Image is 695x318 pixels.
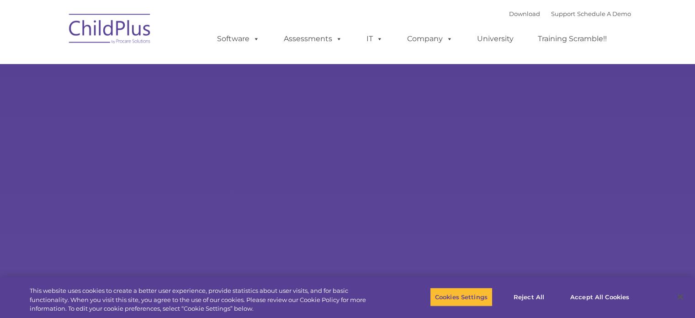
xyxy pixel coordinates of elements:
[468,30,523,48] a: University
[357,30,392,48] a: IT
[577,10,631,17] a: Schedule A Demo
[500,287,557,307] button: Reject All
[509,10,631,17] font: |
[509,10,540,17] a: Download
[64,7,156,53] img: ChildPlus by Procare Solutions
[670,287,690,307] button: Close
[551,10,575,17] a: Support
[30,286,382,313] div: This website uses cookies to create a better user experience, provide statistics about user visit...
[565,287,634,307] button: Accept All Cookies
[208,30,269,48] a: Software
[275,30,351,48] a: Assessments
[430,287,493,307] button: Cookies Settings
[529,30,616,48] a: Training Scramble!!
[398,30,462,48] a: Company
